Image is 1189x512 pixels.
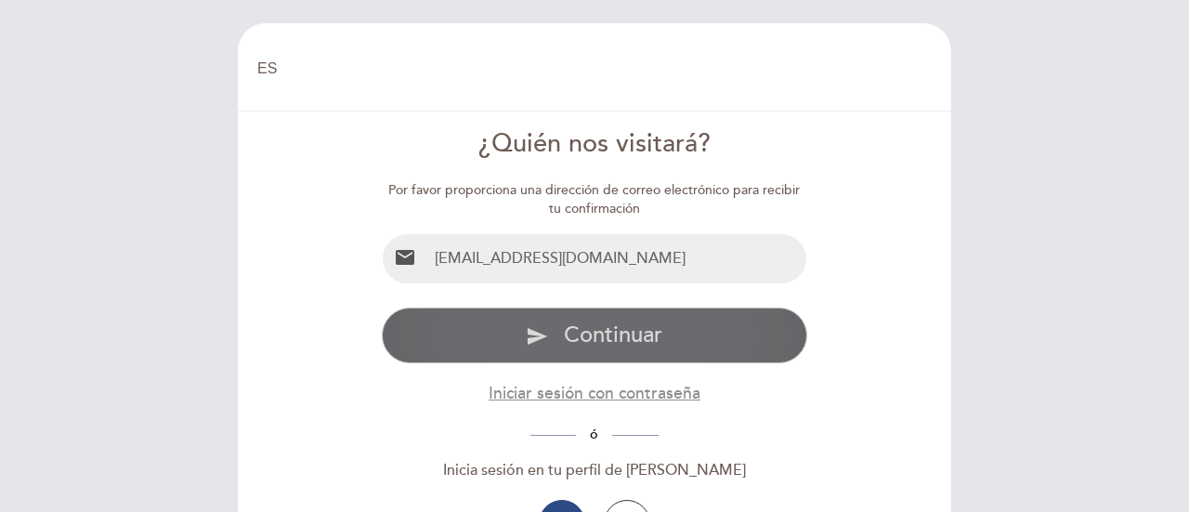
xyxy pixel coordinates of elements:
div: Inicia sesión en tu perfil de [PERSON_NAME] [382,460,808,481]
input: Email [427,234,807,283]
i: email [394,246,416,269]
div: ¿Quién nos visitará? [382,126,808,163]
button: Iniciar sesión con contraseña [489,382,700,405]
i: send [526,325,548,348]
span: ó [576,427,612,442]
span: Continuar [564,322,662,348]
div: Por favor proporciona una dirección de correo electrónico para recibir tu confirmación [382,181,808,218]
button: send Continuar [382,308,808,363]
